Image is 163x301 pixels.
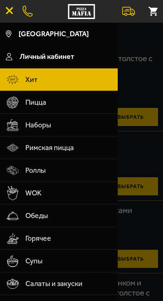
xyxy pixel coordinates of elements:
span: [GEOGRAPHIC_DATA] [19,30,89,38]
span: Роллы [25,159,112,182]
span: Хит [25,68,112,91]
span: Супы [25,250,112,272]
span: Салаты и закуски [25,272,112,295]
span: Обеды [25,204,112,227]
span: Пицца [25,91,112,114]
span: Наборы [25,114,112,136]
span: Римская пицца [25,136,112,159]
span: Горячее [25,227,112,250]
span: Личный кабинет [19,53,74,60]
span: WOK [25,182,112,204]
